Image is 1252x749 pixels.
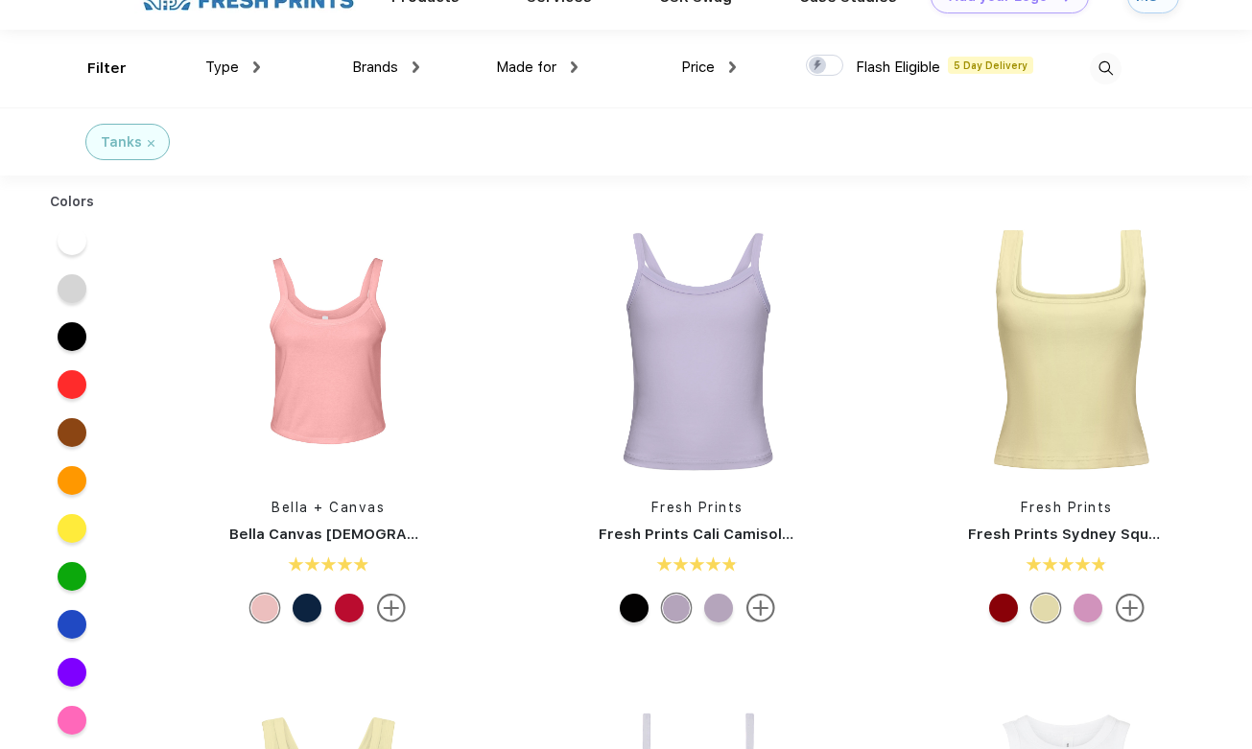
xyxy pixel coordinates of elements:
[35,192,109,212] div: Colors
[599,526,823,543] a: Fresh Prints Cali Camisole Top
[620,594,649,622] div: Black White
[272,500,385,515] a: Bella + Canvas
[570,223,825,479] img: func=resize&h=266
[571,61,578,73] img: dropdown.png
[205,59,239,76] span: Type
[148,140,154,147] img: filter_cancel.svg
[413,61,419,73] img: dropdown.png
[1021,500,1113,515] a: Fresh Prints
[1031,594,1060,622] div: Butter Yellow
[250,594,279,622] div: Solid Pink Blend
[651,500,744,515] a: Fresh Prints
[856,59,940,76] span: Flash Eligible
[948,57,1033,74] span: 5 Day Delivery
[1090,53,1122,84] img: desktop_search.svg
[704,594,733,622] div: Purple White
[87,58,127,80] div: Filter
[201,223,456,479] img: func=resize&h=266
[662,594,691,622] div: Purple mto
[229,526,686,543] a: Bella Canvas [DEMOGRAPHIC_DATA]' Micro Ribbed Scoop Tank
[681,59,715,76] span: Price
[939,223,1194,479] img: func=resize&h=266
[335,594,364,622] div: Solid Red Blend
[496,59,556,76] span: Made for
[989,594,1018,622] div: Crimson White
[1116,594,1145,622] img: more.svg
[377,594,406,622] img: more.svg
[293,594,321,622] div: Solid Navy Blend
[253,61,260,73] img: dropdown.png
[729,61,736,73] img: dropdown.png
[746,594,775,622] img: more.svg
[101,132,142,152] div: Tanks
[1074,594,1102,622] div: Purple White
[352,59,398,76] span: Brands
